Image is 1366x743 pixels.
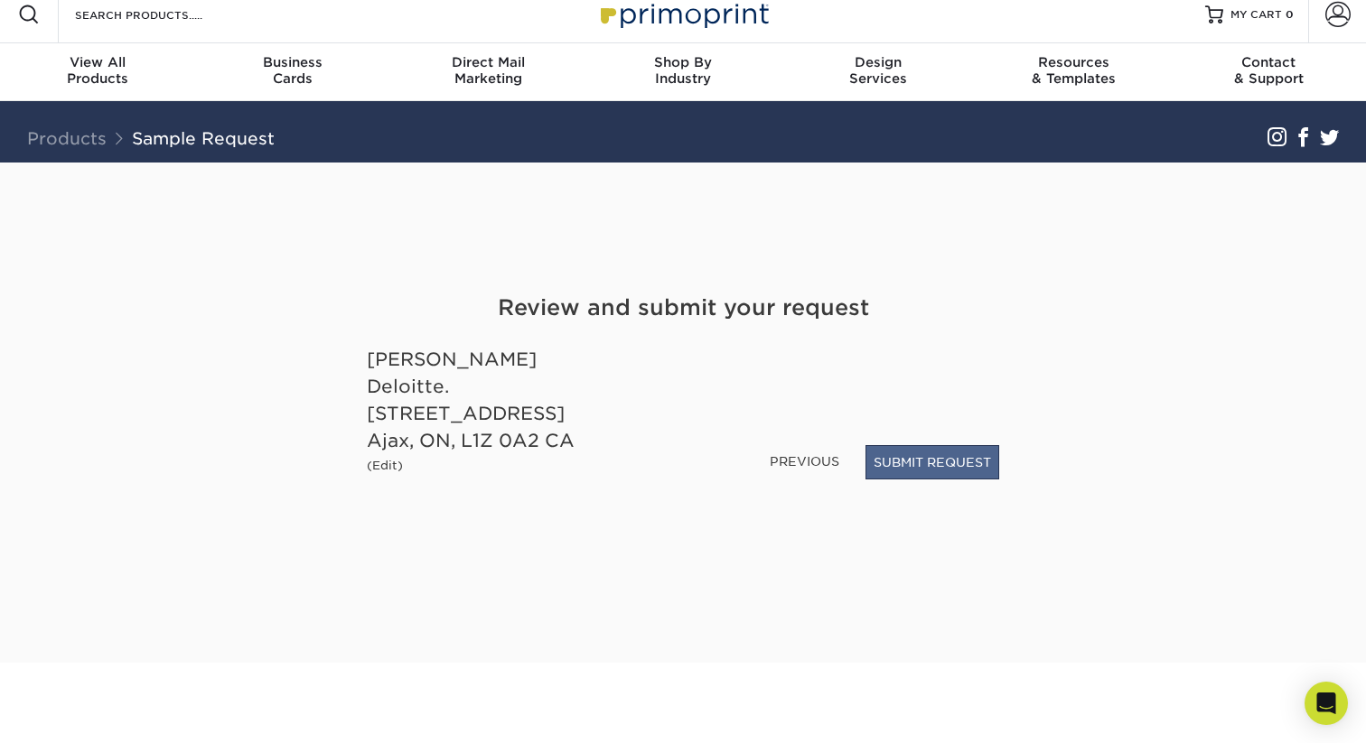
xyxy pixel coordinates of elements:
span: Business [195,54,390,70]
button: SUBMIT REQUEST [865,445,999,479]
span: Resources [976,54,1171,70]
a: PREVIOUS [763,447,847,476]
a: Direct MailMarketing [390,43,585,101]
a: BusinessCards [195,43,390,101]
div: Marketing [390,54,585,87]
input: SEARCH PRODUCTS..... [73,4,249,25]
small: (Edit) [367,459,403,472]
span: 0 [1286,8,1294,21]
a: Resources& Templates [976,43,1171,101]
div: [PERSON_NAME] Deloitte. [STREET_ADDRESS] Ajax, ON, L1Z 0A2 CA [367,346,669,454]
div: & Support [1171,54,1366,87]
span: Shop By [585,54,781,70]
span: Contact [1171,54,1366,70]
div: Industry [585,54,781,87]
a: Contact& Support [1171,43,1366,101]
iframe: reCAPTCHA [725,346,967,408]
a: Shop ByIndustry [585,43,781,101]
span: Design [781,54,976,70]
div: Cards [195,54,390,87]
h4: Review and submit your request [367,292,999,324]
a: (Edit) [367,456,403,473]
span: MY CART [1230,7,1282,23]
div: Open Intercom Messenger [1305,682,1348,725]
div: Services [781,54,976,87]
span: Direct Mail [390,54,585,70]
div: & Templates [976,54,1171,87]
a: Products [27,128,107,148]
a: DesignServices [781,43,976,101]
a: Sample Request [132,128,275,148]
